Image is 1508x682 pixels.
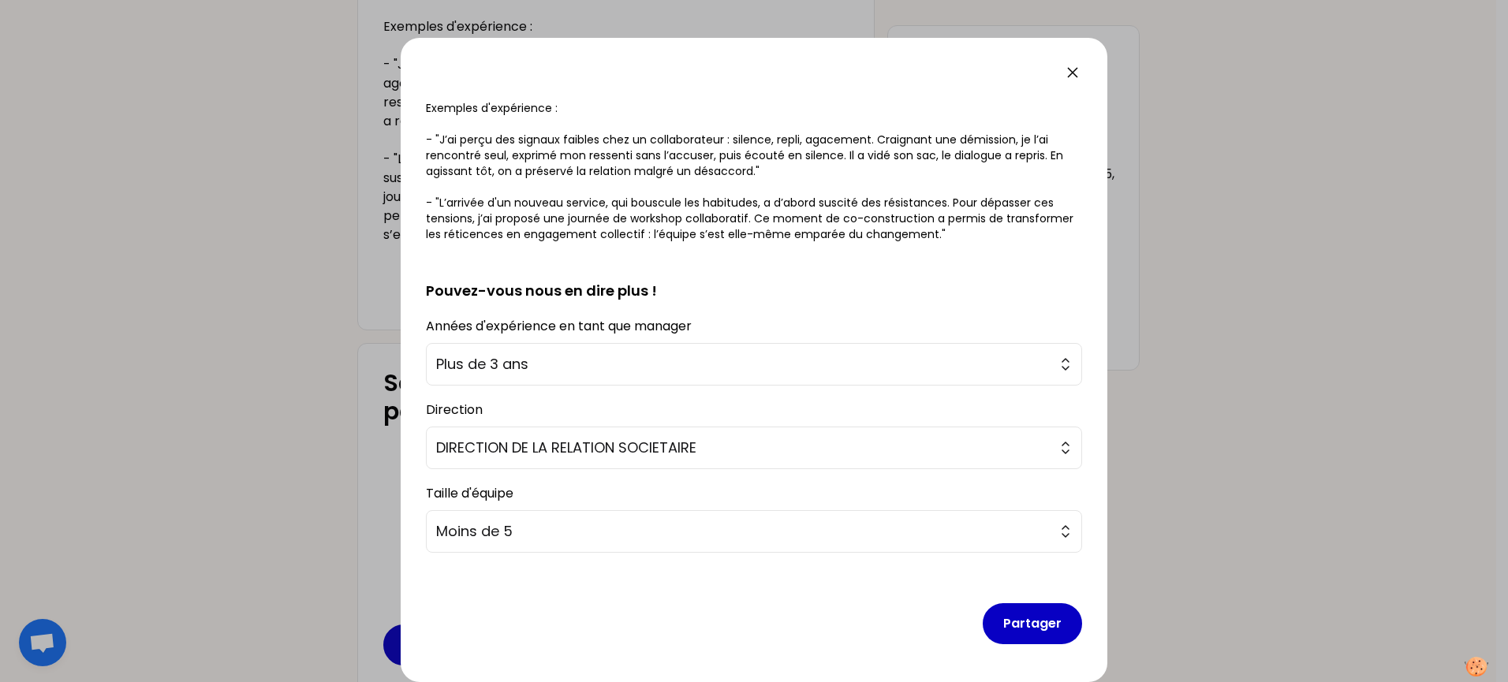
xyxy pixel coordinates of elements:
p: Partagez votre expérience en une ou deux phrases clé. Exemples d'expérience : - "J’ai perçu des s... [426,69,1082,242]
button: Partager [983,603,1082,644]
label: Années d'expérience en tant que manager [426,317,692,335]
span: Moins de 5 [436,520,1050,542]
h2: Pouvez-vous nous en dire plus ! [426,255,1082,302]
button: Moins de 5 [426,510,1082,553]
label: Taille d'équipe [426,484,513,502]
label: Direction [426,401,483,419]
span: Plus de 3 ans [436,353,1050,375]
button: DIRECTION DE LA RELATION SOCIETAIRE [426,427,1082,469]
button: Plus de 3 ans [426,343,1082,386]
span: DIRECTION DE LA RELATION SOCIETAIRE [436,437,1050,459]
